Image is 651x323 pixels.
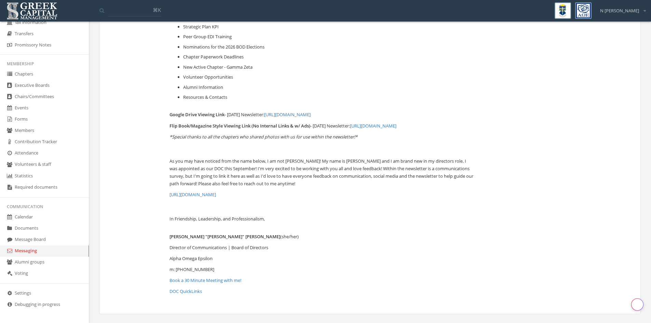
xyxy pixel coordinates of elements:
[350,123,396,129] a: [URL][DOMAIN_NAME]
[183,44,474,51] li: Nominations for the 2026 BOD Elections
[183,33,474,40] li: Peer Group EDI Training
[169,255,474,262] p: Alpha Omega Epsilon
[183,74,474,81] li: Volunteer Opportunities
[169,123,310,129] strong: Flip Book/Magazine Style Viewing Link (No Internal Links & w/ Ads)
[600,8,639,14] span: N [PERSON_NAME]
[169,233,280,240] strong: [PERSON_NAME] "[PERSON_NAME]" [PERSON_NAME]
[169,215,474,223] p: In Friendship, Leadership, and Professionalism,
[169,111,474,118] p: - [DATE] Newsletter:
[183,84,474,91] li: Alumni Information
[169,122,474,130] p: - [DATE] Newsletter:
[169,244,474,251] p: Director of Communications | Board of Directors
[183,24,474,30] li: Strategic Plan KPI
[169,134,357,140] em: *Special thanks to all the chapters who shared photos with us for use within the newsletter!*
[264,111,311,118] a: [URL][DOMAIN_NAME]
[169,288,202,294] a: DOC QuickLinks
[169,157,474,187] p: As you may have noticed from the name below, I am not [PERSON_NAME]! My name is [PERSON_NAME] and...
[169,277,241,283] a: Book a 30 Minute Meeting with me!
[169,266,474,273] p: m: [PHONE_NUMBER]
[169,233,474,240] p: (she/her)
[183,94,474,101] li: Resources & Contacts
[596,2,646,14] div: N [PERSON_NAME]
[183,54,474,60] li: Chapter Paperwork Deadlines
[169,111,225,118] strong: Google Drive Viewing Link
[183,64,474,71] li: New Active Chapter - Gamma Zeta
[169,191,216,198] a: [URL][DOMAIN_NAME]
[153,6,161,13] span: ⌘K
